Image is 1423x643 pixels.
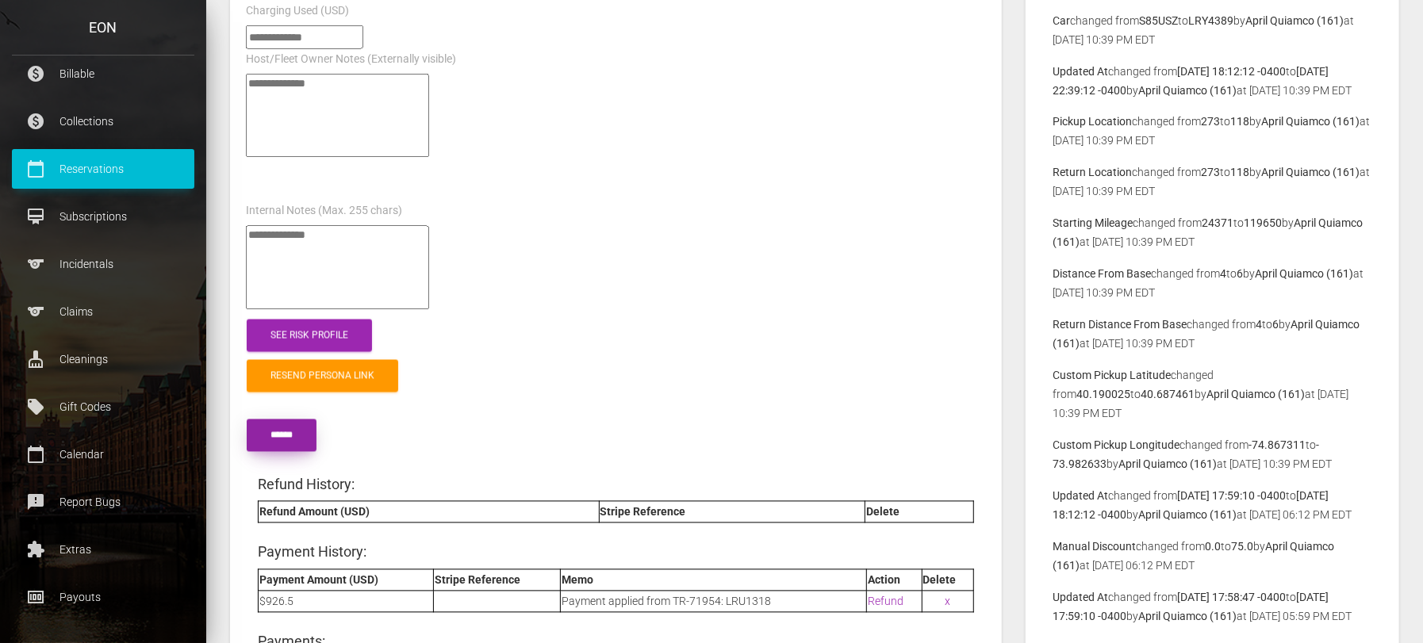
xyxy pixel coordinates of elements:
[24,538,182,561] p: Extras
[1119,458,1218,471] b: April Quiamco (161)
[1246,14,1344,27] b: April Quiamco (161)
[1249,439,1306,452] b: -74.867311
[1232,541,1254,553] b: 75.0
[1231,166,1250,179] b: 118
[12,339,194,379] a: cleaning_services Cleanings
[1262,166,1360,179] b: April Quiamco (161)
[1256,268,1354,281] b: April Quiamco (161)
[24,252,182,276] p: Incidentals
[12,292,194,331] a: sports Claims
[1207,388,1306,401] b: April Quiamco (161)
[24,62,182,86] p: Billable
[1231,116,1250,128] b: 118
[1053,591,1109,604] b: Updated At
[247,320,372,352] a: See Risk Profile
[12,149,194,189] a: calendar_today Reservations
[247,360,398,392] a: Resend Persona Link
[1139,84,1237,97] b: April Quiamco (161)
[1139,610,1237,623] b: April Quiamco (161)
[24,157,182,181] p: Reservations
[1053,366,1371,423] p: changed from to by at [DATE] 10:39 PM EDT
[865,502,973,523] th: Delete
[12,101,194,141] a: paid Collections
[12,482,194,522] a: feedback Report Bugs
[1053,217,1133,230] b: Starting Mileage
[1053,319,1187,331] b: Return Distance From Base
[1202,116,1221,128] b: 273
[259,502,600,523] th: Refund Amount (USD)
[1053,116,1133,128] b: Pickup Location
[24,585,182,609] p: Payouts
[1262,116,1360,128] b: April Quiamco (161)
[868,595,903,608] a: Refund
[1053,588,1371,626] p: changed from to by at [DATE] 05:59 PM EDT
[1237,268,1244,281] b: 6
[1178,490,1287,503] b: [DATE] 17:59:10 -0400
[1053,265,1371,303] p: changed from to by at [DATE] 10:39 PM EDT
[1141,388,1195,401] b: 40.687461
[12,387,194,427] a: local_offer Gift Codes
[246,52,456,67] label: Host/Fleet Owner Notes (Externally visible)
[12,577,194,617] a: money Payouts
[1053,65,1109,78] b: Updated At
[1053,487,1371,525] p: changed from to by at [DATE] 06:12 PM EDT
[1189,14,1234,27] b: LRY4389
[1221,268,1227,281] b: 4
[1202,166,1221,179] b: 273
[1053,541,1137,553] b: Manual Discount
[24,205,182,228] p: Subscriptions
[1140,14,1179,27] b: S85USZ
[1206,541,1222,553] b: 0.0
[24,300,182,323] p: Claims
[561,591,867,612] td: Payment applied from TR-71954: LRU1318
[599,502,865,523] th: Stripe Reference
[12,197,194,236] a: card_membership Subscriptions
[1053,163,1371,201] p: changed from to by at [DATE] 10:39 PM EDT
[1053,490,1109,503] b: Updated At
[258,542,974,562] h4: Payment History:
[1053,316,1371,354] p: changed from to by at [DATE] 10:39 PM EDT
[867,569,922,591] th: Action
[1053,113,1371,151] p: changed from to by at [DATE] 10:39 PM EDT
[1053,439,1180,452] b: Custom Pickup Longitude
[1053,166,1133,179] b: Return Location
[246,3,349,19] label: Charging Used (USD)
[1273,319,1279,331] b: 6
[24,347,182,371] p: Cleanings
[1053,436,1371,474] p: changed from to by at [DATE] 10:39 PM EDT
[24,442,182,466] p: Calendar
[12,54,194,94] a: paid Billable
[922,569,973,591] th: Delete
[258,475,974,495] h4: Refund History:
[246,204,402,220] label: Internal Notes (Max. 255 chars)
[1053,62,1371,100] p: changed from to by at [DATE] 10:39 PM EDT
[1256,319,1263,331] b: 4
[12,244,194,284] a: sports Incidentals
[434,569,561,591] th: Stripe Reference
[1053,369,1172,382] b: Custom Pickup Latitude
[1077,388,1131,401] b: 40.190025
[945,595,950,608] a: x
[1178,65,1287,78] b: [DATE] 18:12:12 -0400
[1202,217,1234,230] b: 24371
[1245,217,1283,230] b: 119650
[24,490,182,514] p: Report Bugs
[24,395,182,419] p: Gift Codes
[1053,14,1071,27] b: Car
[259,569,434,591] th: Payment Amount (USD)
[1139,509,1237,522] b: April Quiamco (161)
[259,591,434,612] td: $926.5
[1178,591,1287,604] b: [DATE] 17:58:47 -0400
[24,109,182,133] p: Collections
[12,434,194,474] a: calendar_today Calendar
[12,530,194,569] a: extension Extras
[561,569,867,591] th: Memo
[1053,538,1371,576] p: changed from to by at [DATE] 06:12 PM EDT
[1053,11,1371,49] p: changed from to by at [DATE] 10:39 PM EDT
[1053,214,1371,252] p: changed from to by at [DATE] 10:39 PM EDT
[1053,268,1152,281] b: Distance From Base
